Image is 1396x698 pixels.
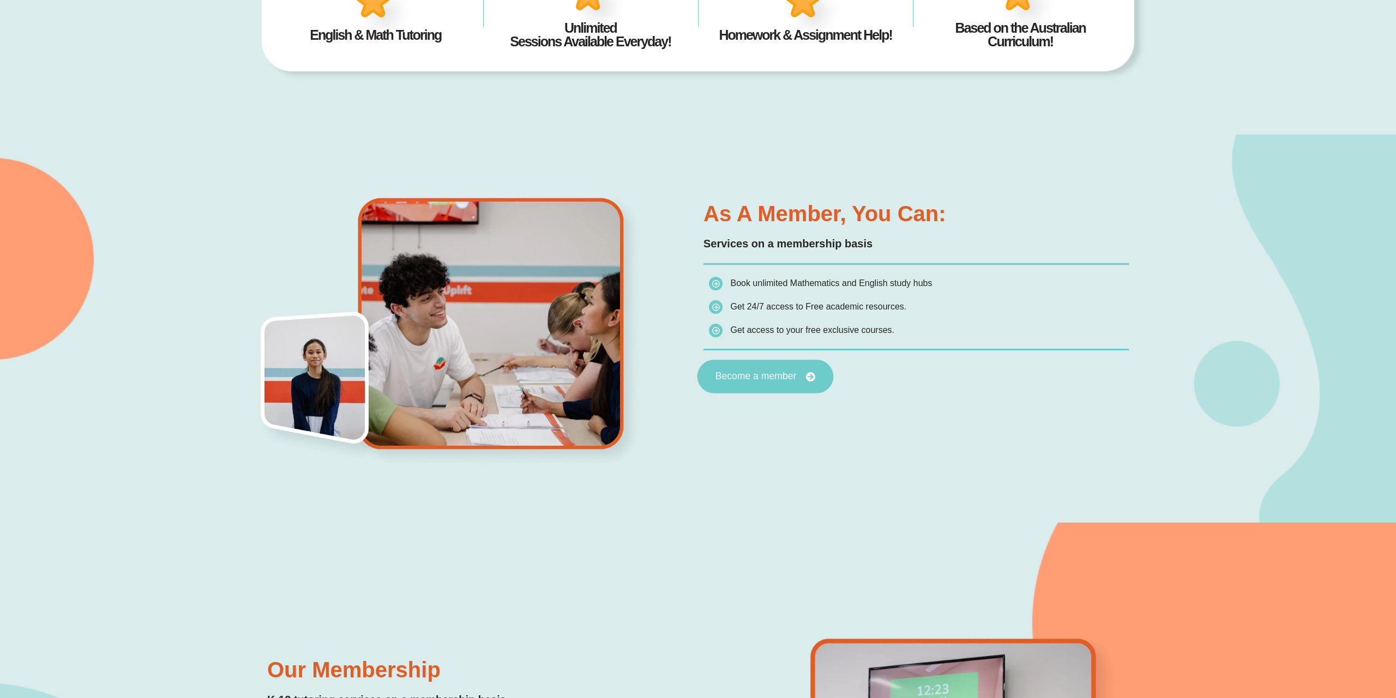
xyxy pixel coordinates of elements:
h4: Based on the Australian Curriculum! [929,21,1111,48]
p: Services on a membership basis [703,235,1129,252]
iframe: Chat Widget [1214,575,1396,698]
h3: As a member, you can: [703,203,1129,224]
img: icon-list.png [709,300,723,314]
h4: Unlimited Sessions Available Everyday! [500,21,682,48]
h4: English & Math Tutoring [285,28,467,42]
h4: Homework & Assignment Help! [714,28,896,42]
span: Get access to your free exclusive courses. [730,325,894,335]
img: icon-list.png [709,277,723,290]
img: icon-list.png [709,324,723,337]
span: Get 24/7 access to Free academic resources. [730,302,906,311]
a: Become a member [697,360,834,393]
span: Book unlimited Mathematics and English study hubs [730,278,932,288]
h3: Our Membership [267,659,693,681]
span: Become a member [715,372,797,381]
